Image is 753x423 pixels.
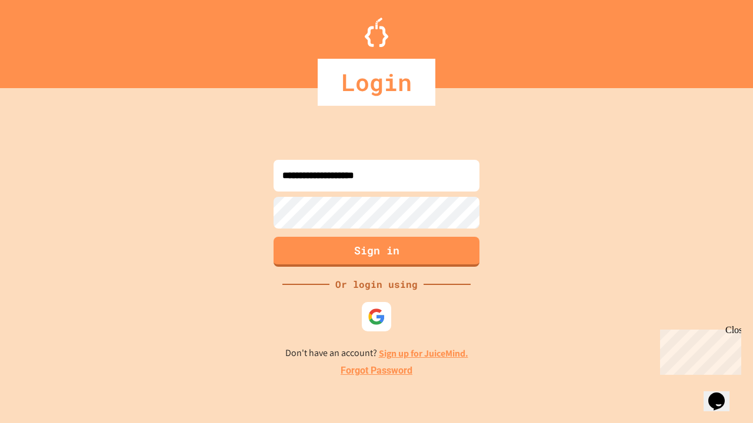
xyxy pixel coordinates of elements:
iframe: chat widget [655,325,741,375]
iframe: chat widget [704,376,741,411]
div: Chat with us now!Close [5,5,81,75]
button: Sign in [274,237,479,267]
div: Or login using [329,277,424,291]
div: Login [318,59,435,106]
a: Forgot Password [341,364,412,378]
img: google-icon.svg [368,308,385,325]
p: Don't have an account? [285,346,468,361]
img: Logo.svg [365,18,388,47]
a: Sign up for JuiceMind. [379,347,468,360]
